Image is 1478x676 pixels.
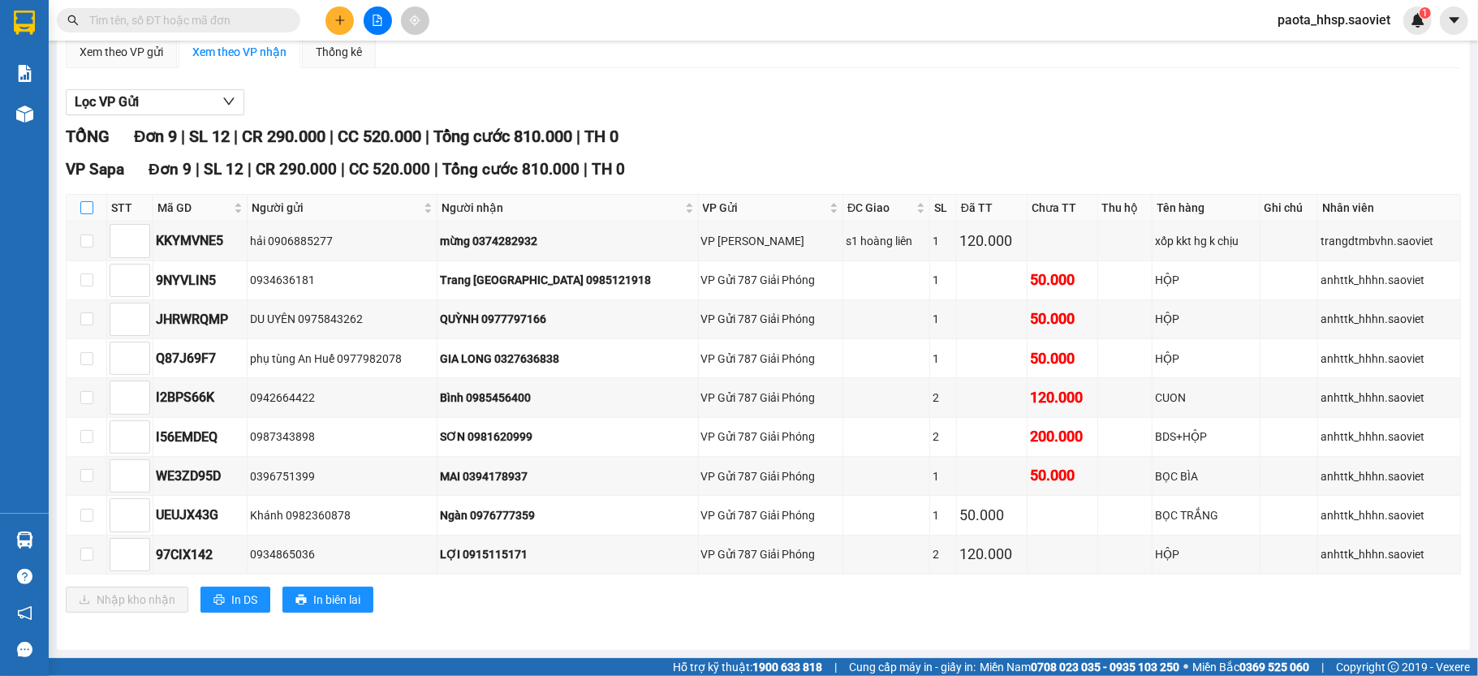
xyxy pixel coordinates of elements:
div: 1 [933,310,954,328]
span: Người nhận [442,199,682,217]
div: 1 [933,350,954,368]
div: GIA LONG 0327636838 [440,350,696,368]
img: logo-vxr [14,11,35,35]
button: plus [325,6,354,35]
div: mừng 0374282932 [440,232,696,250]
div: VP Gửi 787 Giải Phóng [701,271,840,289]
td: Q87J69F7 [153,339,248,378]
div: 0934636181 [250,271,434,289]
img: icon-new-feature [1411,13,1425,28]
div: JHRWRQMP [156,309,244,329]
div: SƠN 0981620999 [440,428,696,446]
span: | [834,658,837,676]
div: I2BPS66K [156,387,244,407]
div: Trang [GEOGRAPHIC_DATA] 0985121918 [440,271,696,289]
strong: 0708 023 035 - 0935 103 250 [1031,661,1179,674]
th: Ghi chú [1260,195,1318,222]
span: | [434,160,438,179]
button: aim [401,6,429,35]
div: HỘP [1155,545,1257,563]
div: BỌC TRẮNG [1155,506,1257,524]
div: 50.000 [1030,464,1095,487]
div: VP Gửi 787 Giải Phóng [701,467,840,485]
div: 97CIX142 [156,545,244,565]
span: | [576,127,580,146]
span: paota_hhsp.saoviet [1265,10,1403,30]
td: I56EMDEQ [153,418,248,457]
div: 1 [933,506,954,524]
span: printer [295,594,307,607]
div: HỘP [1155,310,1257,328]
span: | [234,127,238,146]
div: anhttk_hhhn.saoviet [1321,545,1458,563]
span: | [425,127,429,146]
div: I56EMDEQ [156,427,244,447]
span: down [222,95,235,108]
div: anhttk_hhhn.saoviet [1321,310,1458,328]
div: anhttk_hhhn.saoviet [1321,467,1458,485]
td: 97CIX142 [153,536,248,575]
td: KKYMVNE5 [153,222,248,260]
span: CR 290.000 [256,160,337,179]
span: Cung cấp máy in - giấy in: [849,658,976,676]
span: SL 12 [204,160,243,179]
td: VP Gửi 787 Giải Phóng [699,536,843,575]
span: In DS [231,591,257,609]
button: caret-down [1440,6,1468,35]
td: VP Gia Lâm [699,222,843,260]
td: VP Gửi 787 Giải Phóng [699,457,843,496]
span: printer [213,594,225,607]
div: 0396751399 [250,467,434,485]
div: Xem theo VP nhận [192,43,287,61]
div: HỘP [1155,271,1257,289]
span: message [17,642,32,657]
td: WE3ZD95D [153,457,248,496]
strong: 0369 525 060 [1239,661,1309,674]
div: 0934865036 [250,545,434,563]
div: 1 [933,232,954,250]
div: VP Gửi 787 Giải Phóng [701,506,840,524]
div: 1 [933,271,954,289]
span: plus [334,15,346,26]
td: VP Gửi 787 Giải Phóng [699,378,843,417]
div: CUON [1155,389,1257,407]
span: ĐC Giao [847,199,913,217]
button: printerIn DS [200,587,270,613]
span: file-add [372,15,383,26]
div: 200.000 [1030,425,1095,448]
div: 120.000 [1030,386,1095,409]
span: TH 0 [584,127,618,146]
th: Tên hàng [1153,195,1260,222]
div: Ngàn 0976777359 [440,506,696,524]
span: Tổng cước 810.000 [442,160,580,179]
div: 50.000 [1030,347,1095,370]
td: VP Gửi 787 Giải Phóng [699,339,843,378]
span: Miền Bắc [1192,658,1309,676]
span: aim [409,15,420,26]
div: HỘP [1155,350,1257,368]
div: anhttk_hhhn.saoviet [1321,271,1458,289]
span: | [584,160,588,179]
div: Khánh 0982360878 [250,506,434,524]
div: Bình 0985456400 [440,389,696,407]
span: | [181,127,185,146]
img: warehouse-icon [16,105,33,123]
div: UEUJX43G [156,505,244,525]
div: anhttk_hhhn.saoviet [1321,428,1458,446]
span: SL 12 [189,127,230,146]
span: TH 0 [592,160,625,179]
button: printerIn biên lai [282,587,373,613]
div: 2 [933,389,954,407]
div: BDS+HỘP [1155,428,1257,446]
div: anhttk_hhhn.saoviet [1321,350,1458,368]
span: notification [17,605,32,621]
span: VP Gửi [703,199,826,217]
span: CR 290.000 [242,127,325,146]
span: Miền Nam [980,658,1179,676]
div: anhttk_hhhn.saoviet [1321,506,1458,524]
img: solution-icon [16,65,33,82]
th: STT [107,195,153,222]
th: Chưa TT [1028,195,1098,222]
span: In biên lai [313,591,360,609]
div: Thống kê [316,43,362,61]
